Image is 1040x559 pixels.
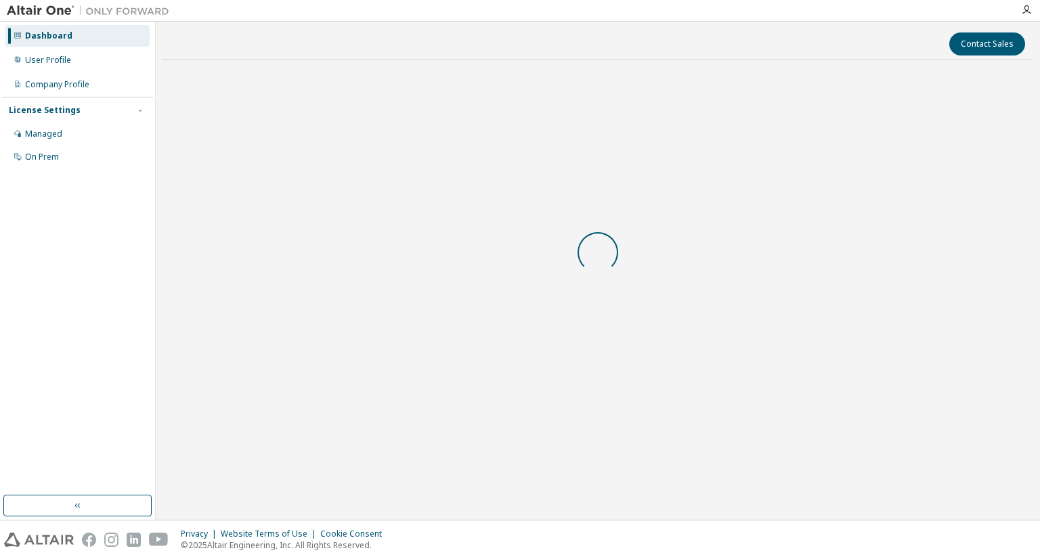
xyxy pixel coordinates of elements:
img: altair_logo.svg [4,533,74,547]
img: facebook.svg [82,533,96,547]
div: Cookie Consent [320,529,390,539]
div: Privacy [181,529,221,539]
img: Altair One [7,4,176,18]
p: © 2025 Altair Engineering, Inc. All Rights Reserved. [181,539,390,551]
div: User Profile [25,55,71,66]
div: License Settings [9,105,81,116]
div: Company Profile [25,79,89,90]
div: Website Terms of Use [221,529,320,539]
img: instagram.svg [104,533,118,547]
button: Contact Sales [949,32,1025,55]
img: linkedin.svg [127,533,141,547]
img: youtube.svg [149,533,169,547]
div: On Prem [25,152,59,162]
div: Managed [25,129,62,139]
div: Dashboard [25,30,72,41]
